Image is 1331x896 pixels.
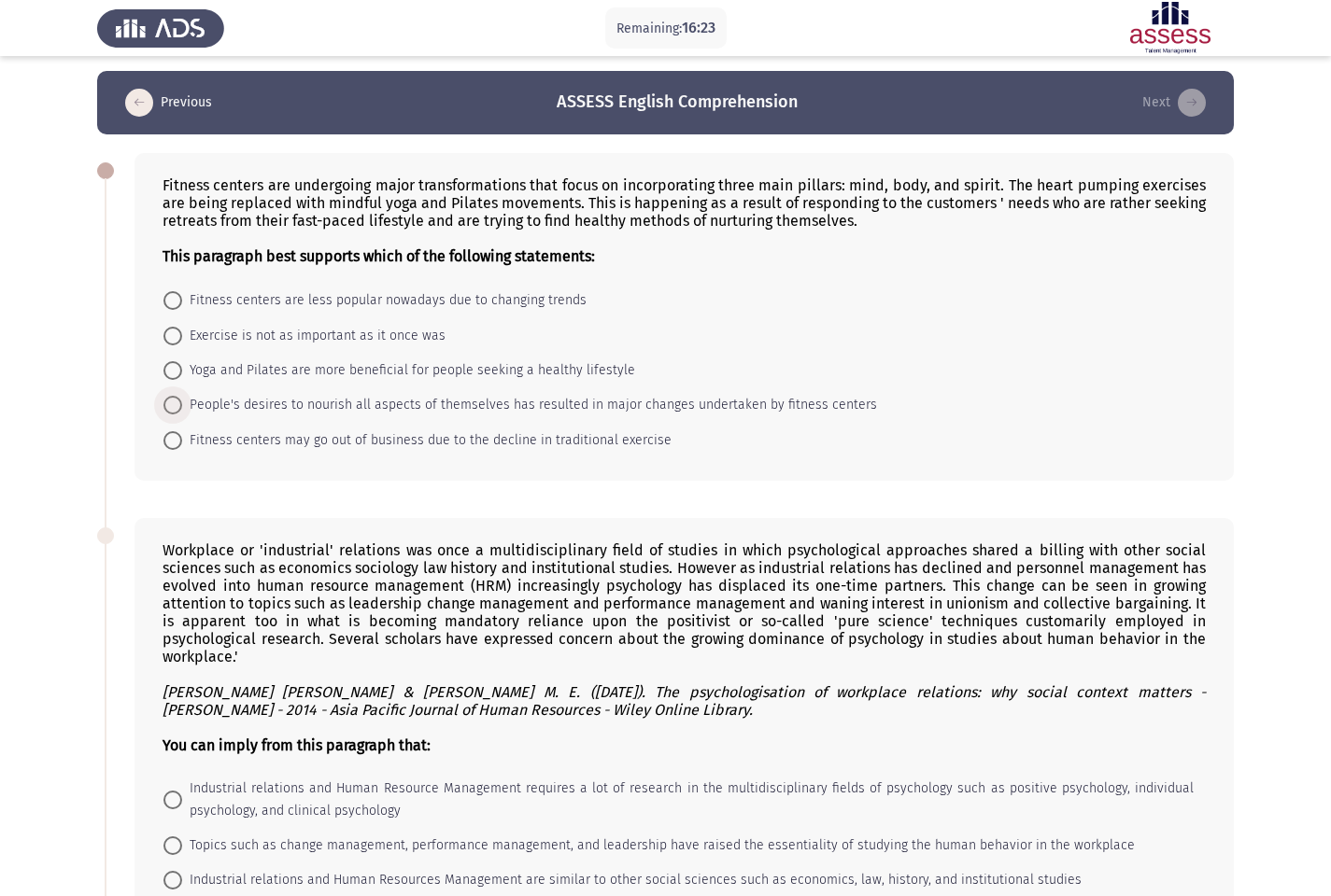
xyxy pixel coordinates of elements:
[163,736,431,754] b: You can imply from this paragraph that:
[182,777,1194,822] span: Industrial relations and Human Resource Management requires a lot of research in the multidiscipl...
[120,88,218,118] button: load previous page
[182,834,1135,857] span: Topics such as change management, performance management, and leadership have raised the essentia...
[163,541,1206,754] div: Workplace or 'industrial' relations was once a multidisciplinary field of studies in which psycho...
[97,2,224,54] img: Assess Talent Management logo
[557,91,798,114] h3: ASSESS English Comprehension
[182,394,877,416] span: People's desires to nourish all aspects of themselves has resulted in major changes undertaken by...
[182,325,446,347] span: Exercise is not as important as it once was
[182,429,672,452] span: Fitness centers may go out of business due to the decline in traditional exercise
[1107,2,1234,54] img: Assessment logo of ASSESS English Language Assessment (3 Module) (Ad - IB)
[163,247,595,265] b: This paragraph best supports which of the following statements:
[182,289,587,312] span: Fitness centers are less popular nowadays due to changing trends
[182,359,635,382] span: Yoga and Pilates are more beneficial for people seeking a healthy lifestyle
[163,176,1206,265] div: Fitness centers are undergoing major transformations that focus on incorporating three main pilla...
[1137,88,1211,118] button: load next page
[182,869,1082,891] span: Industrial relations and Human Resources Management are similar to other social sciences such as ...
[163,683,1206,719] i: [PERSON_NAME] [PERSON_NAME] & [PERSON_NAME] M. E. ([DATE]). The psychologisation of workplace rel...
[616,17,715,40] p: Remaining:
[682,19,715,36] span: 16:23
